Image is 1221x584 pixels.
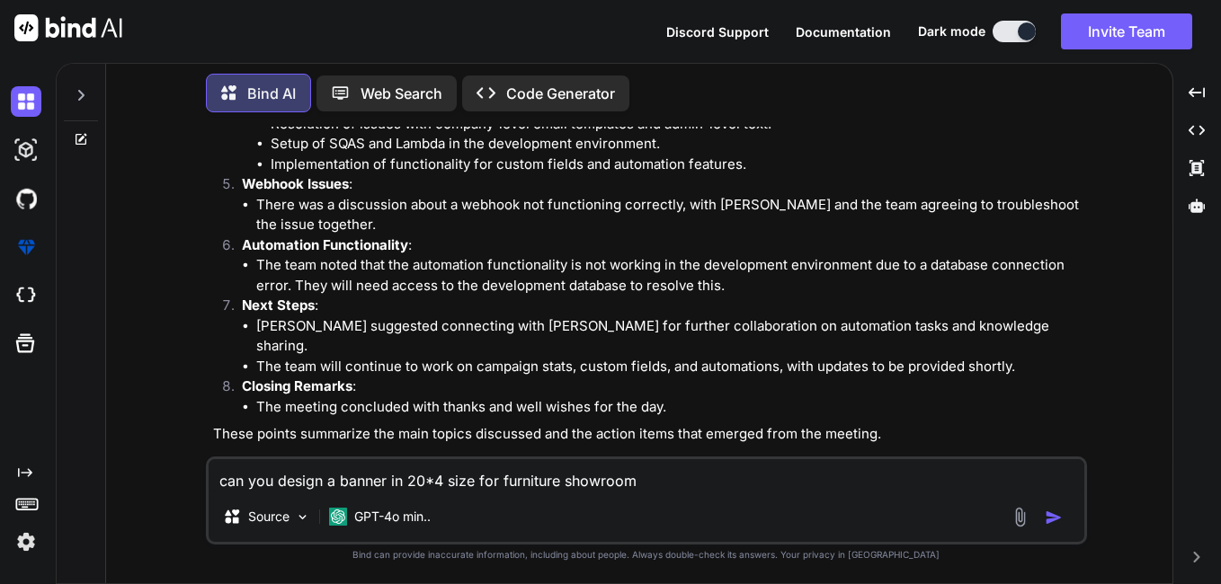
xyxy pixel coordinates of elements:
[242,235,1083,256] p: :
[329,508,347,526] img: GPT-4o mini
[256,195,1083,235] li: There was a discussion about a webhook not functioning correctly, with [PERSON_NAME] and the team...
[256,357,1083,377] li: The team will continue to work on campaign stats, custom fields, and automations, with updates to...
[242,236,408,253] strong: Automation Functionality
[206,548,1087,562] p: Bind can provide inaccurate information, including about people. Always double-check its answers....
[1061,13,1192,49] button: Invite Team
[11,135,41,165] img: darkAi-studio
[11,232,41,262] img: premium
[796,24,891,40] span: Documentation
[918,22,985,40] span: Dark mode
[242,174,1083,195] p: :
[796,22,891,41] button: Documentation
[256,93,1083,174] li: The team reported on various fixes and updates, including:
[1045,509,1063,526] img: icon
[11,86,41,117] img: darkChat
[11,526,41,557] img: settings
[11,280,41,311] img: cloudideIcon
[242,175,349,192] strong: Webhook Issues
[213,424,1083,445] p: These points summarize the main topics discussed and the action items that emerged from the meeting.
[295,509,310,525] img: Pick Models
[666,22,769,41] button: Discord Support
[209,459,1084,491] textarea: can you design a banner in 20*4 size for furniture showroom
[666,24,769,40] span: Discord Support
[11,183,41,214] img: githubDark
[242,376,1083,397] p: :
[247,83,296,104] p: Bind AI
[271,134,1083,155] li: Setup of SQAS and Lambda in the development environment.
[242,377,352,394] strong: Closing Remarks
[1010,507,1030,527] img: attachment
[242,296,1083,316] p: :
[361,83,442,104] p: Web Search
[14,14,122,41] img: Bind AI
[248,508,290,526] p: Source
[354,508,431,526] p: GPT-4o min..
[256,397,1083,418] li: The meeting concluded with thanks and well wishes for the day.
[256,316,1083,357] li: [PERSON_NAME] suggested connecting with [PERSON_NAME] for further collaboration on automation tas...
[506,83,615,104] p: Code Generator
[242,296,315,314] strong: Next Steps
[271,155,1083,175] li: Implementation of functionality for custom fields and automation features.
[256,255,1083,296] li: The team noted that the automation functionality is not working in the development environment du...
